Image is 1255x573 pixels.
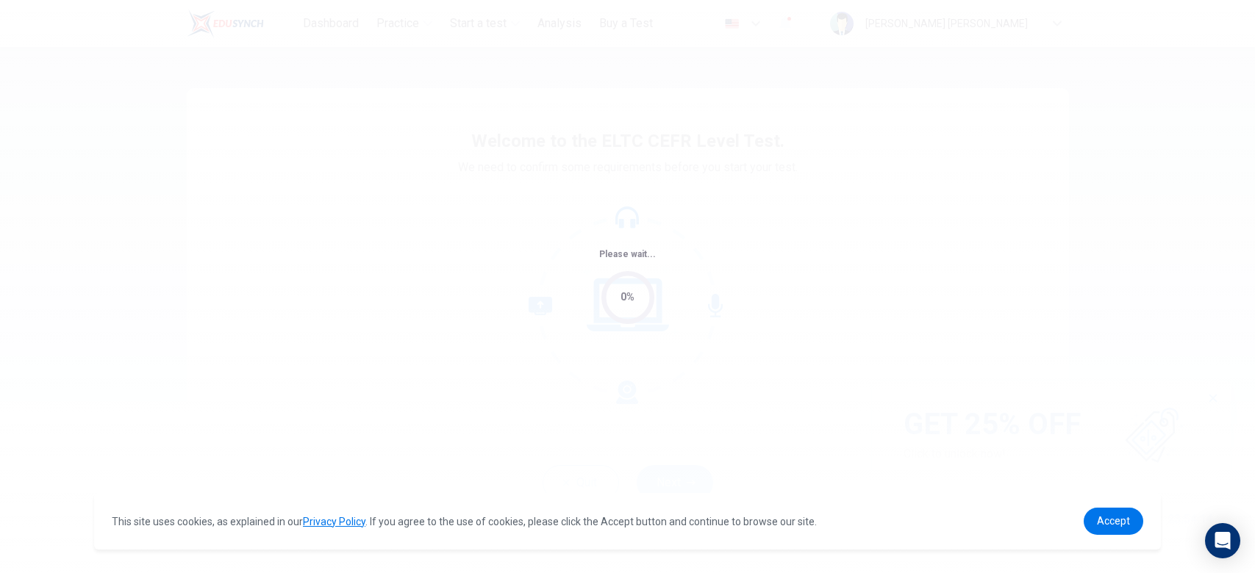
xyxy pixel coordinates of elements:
[94,493,1161,549] div: cookieconsent
[112,516,817,527] span: This site uses cookies, as explained in our . If you agree to the use of cookies, please click th...
[599,249,656,259] span: Please wait...
[621,289,634,306] div: 0%
[1084,508,1143,535] a: dismiss cookie message
[1097,515,1130,527] span: Accept
[303,516,365,527] a: Privacy Policy
[1205,523,1240,558] div: Open Intercom Messenger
